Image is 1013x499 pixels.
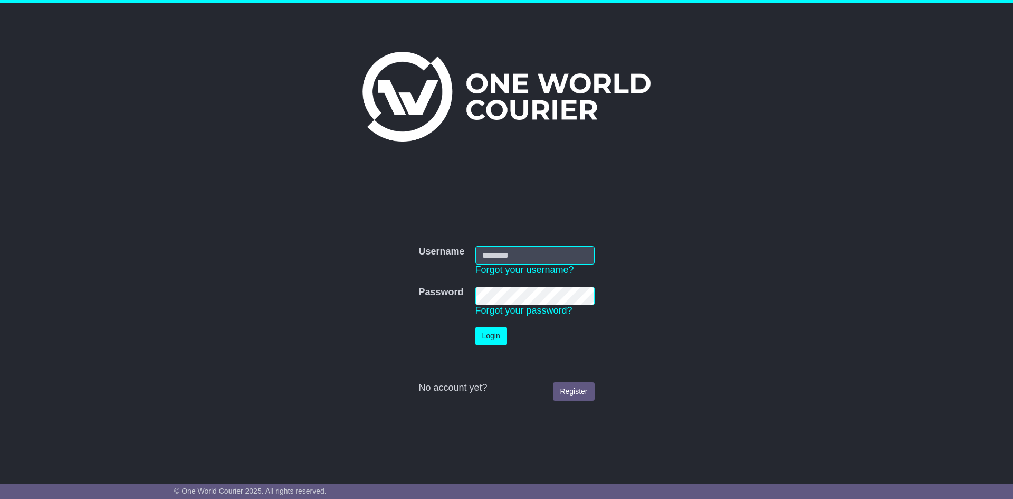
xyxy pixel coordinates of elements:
label: Username [418,246,464,258]
img: One World [362,52,651,142]
a: Forgot your password? [475,305,572,316]
a: Register [553,382,594,401]
div: No account yet? [418,382,594,394]
a: Forgot your username? [475,265,574,275]
label: Password [418,287,463,298]
button: Login [475,327,507,345]
span: © One World Courier 2025. All rights reserved. [174,487,327,495]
